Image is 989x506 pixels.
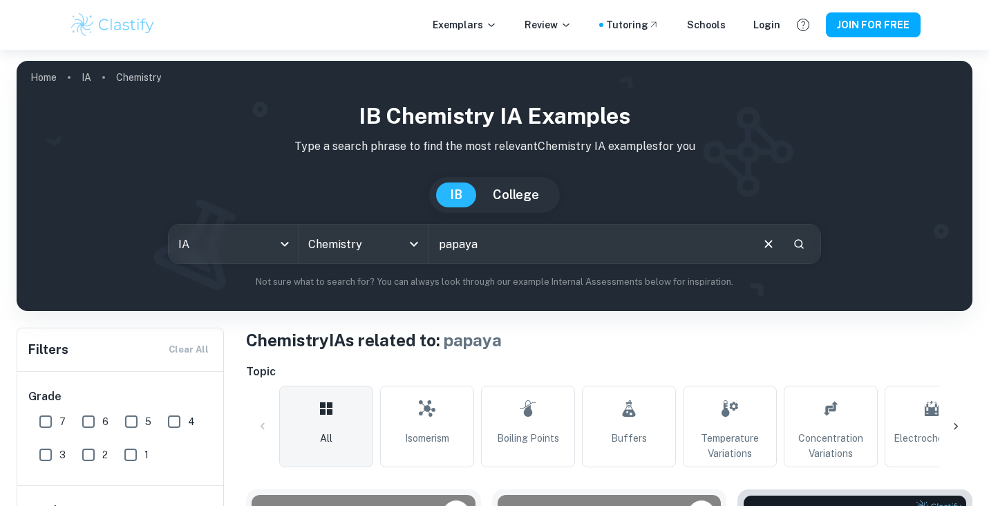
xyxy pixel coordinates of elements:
span: All [320,431,332,446]
button: Open [404,234,424,254]
h6: Topic [246,364,972,380]
h1: Chemistry IAs related to: [246,328,972,353]
span: Concentration Variations [790,431,872,461]
span: 3 [59,447,66,462]
span: Electrochemistry [894,431,970,446]
span: Boiling Points [497,431,559,446]
span: 5 [145,414,151,429]
button: Search [787,232,811,256]
a: Login [753,17,780,32]
h6: Filters [28,340,68,359]
button: JOIN FOR FREE [826,12,921,37]
a: Tutoring [606,17,659,32]
h6: Grade [28,388,214,405]
span: 1 [144,447,149,462]
img: Clastify logo [69,11,157,39]
span: 7 [59,414,66,429]
span: Temperature Variations [689,431,771,461]
p: Exemplars [433,17,497,32]
p: Review [525,17,572,32]
button: IB [436,182,476,207]
span: Isomerism [405,431,449,446]
span: 6 [102,414,109,429]
button: Help and Feedback [791,13,815,37]
span: papaya [444,330,502,350]
input: E.g. enthalpy of combustion, Winkler method, phosphate and temperature... [429,225,750,263]
a: Schools [687,17,726,32]
span: 4 [188,414,195,429]
a: Home [30,68,57,87]
span: Buffers [611,431,647,446]
p: Not sure what to search for? You can always look through our example Internal Assessments below f... [28,275,961,289]
button: College [479,182,553,207]
span: 2 [102,447,108,462]
h1: IB Chemistry IA examples [28,100,961,133]
p: Type a search phrase to find the most relevant Chemistry IA examples for you [28,138,961,155]
div: IA [169,225,299,263]
p: Chemistry [116,70,161,85]
img: profile cover [17,61,972,311]
button: Clear [755,231,782,257]
a: IA [82,68,91,87]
